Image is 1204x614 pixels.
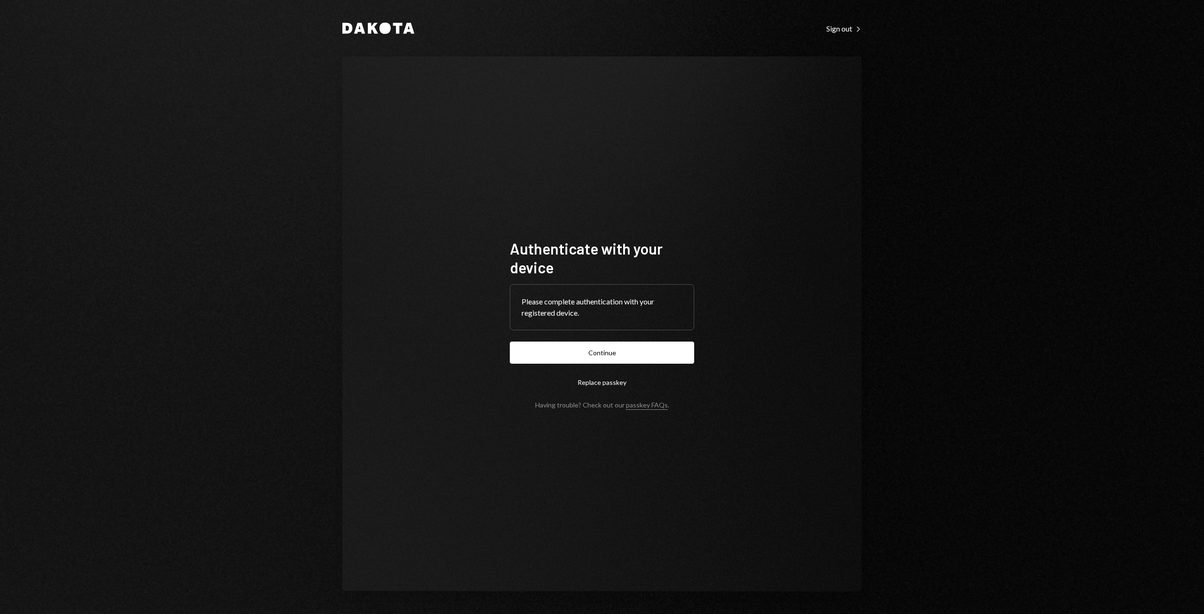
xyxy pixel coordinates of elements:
div: Having trouble? Check out our . [535,401,669,409]
button: Replace passkey [510,371,694,393]
a: passkey FAQs [626,401,668,410]
a: Sign out [826,23,862,33]
div: Please complete authentication with your registered device. [522,296,682,319]
h1: Authenticate with your device [510,239,694,277]
div: Sign out [826,24,862,33]
button: Continue [510,342,694,364]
